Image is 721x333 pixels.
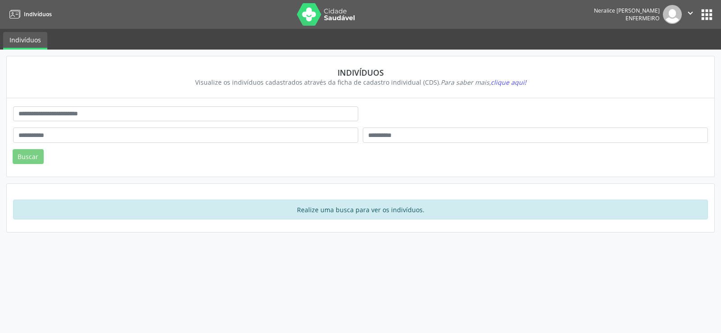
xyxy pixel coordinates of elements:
button: Buscar [13,149,44,164]
a: Indivíduos [3,32,47,50]
div: Indivíduos [19,68,702,78]
img: img [663,5,682,24]
div: Neralice [PERSON_NAME] [594,7,660,14]
span: Indivíduos [24,10,52,18]
i: Para saber mais, [441,78,526,87]
i:  [685,8,695,18]
button: apps [699,7,715,23]
div: Visualize os indivíduos cadastrados através da ficha de cadastro individual (CDS). [19,78,702,87]
span: Enfermeiro [625,14,660,22]
div: Realize uma busca para ver os indivíduos. [13,200,708,219]
a: Indivíduos [6,7,52,22]
span: clique aqui! [491,78,526,87]
button:  [682,5,699,24]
